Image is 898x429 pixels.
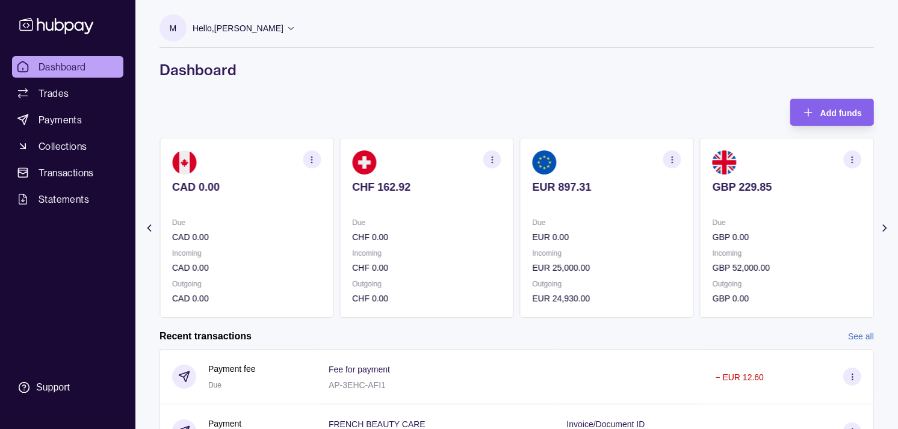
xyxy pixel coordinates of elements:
[713,261,861,274] p: GBP 52,000.00
[713,247,861,260] p: Incoming
[533,216,681,229] p: Due
[329,365,390,374] p: Fee for payment
[172,292,321,305] p: CAD 0.00
[39,165,94,180] span: Transactions
[848,330,874,343] a: See all
[159,60,874,79] h1: Dashboard
[716,372,764,382] p: − EUR 12.60
[352,181,501,194] p: CHF 162.92
[329,380,386,390] p: AP-3EHC-AFI1
[352,261,501,274] p: CHF 0.00
[12,162,123,184] a: Transactions
[790,99,874,126] button: Add funds
[533,261,681,274] p: EUR 25,000.00
[713,216,861,229] p: Due
[172,216,321,229] p: Due
[170,22,177,35] p: M
[208,362,256,375] p: Payment fee
[172,150,196,174] img: ca
[713,230,861,244] p: GBP 0.00
[533,230,681,244] p: EUR 0.00
[172,181,321,194] p: CAD 0.00
[352,277,501,291] p: Outgoing
[36,381,70,394] div: Support
[352,247,501,260] p: Incoming
[159,330,252,343] h2: Recent transactions
[713,181,861,194] p: GBP 229.85
[352,292,501,305] p: CHF 0.00
[713,150,737,174] img: gb
[533,150,557,174] img: eu
[567,419,645,429] p: Invoice/Document ID
[39,113,82,127] span: Payments
[39,192,89,206] span: Statements
[172,230,321,244] p: CAD 0.00
[533,181,681,194] p: EUR 897.31
[39,86,69,100] span: Trades
[820,108,862,118] span: Add funds
[172,247,321,260] p: Incoming
[172,261,321,274] p: CAD 0.00
[172,277,321,291] p: Outgoing
[39,60,86,74] span: Dashboard
[12,188,123,210] a: Statements
[533,247,681,260] p: Incoming
[533,292,681,305] p: EUR 24,930.00
[12,56,123,78] a: Dashboard
[39,139,87,153] span: Collections
[352,216,501,229] p: Due
[12,109,123,131] a: Payments
[12,135,123,157] a: Collections
[208,381,221,389] span: Due
[329,419,426,429] p: FRENCH BEAUTY CARE
[533,277,681,291] p: Outgoing
[713,277,861,291] p: Outgoing
[12,82,123,104] a: Trades
[193,22,283,35] p: Hello, [PERSON_NAME]
[713,292,861,305] p: GBP 0.00
[12,375,123,400] a: Support
[352,230,501,244] p: CHF 0.00
[352,150,376,174] img: ch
